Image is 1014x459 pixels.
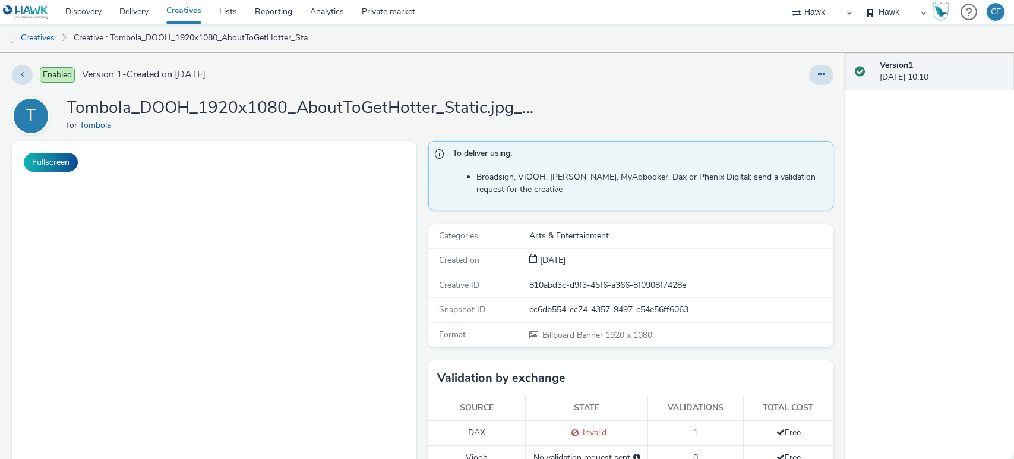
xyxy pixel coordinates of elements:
[439,279,479,291] span: Creative ID
[3,5,49,20] img: undefined Logo
[439,329,466,340] span: Format
[67,120,80,131] span: for
[6,33,18,45] img: dooh
[526,396,648,420] th: State
[693,427,698,438] span: 1
[453,147,820,163] span: To deliver using:
[542,329,605,341] span: Billboard Banner
[439,304,485,315] span: Snapshot ID
[428,396,526,420] th: Source
[880,59,913,71] strong: Version 1
[68,24,321,52] a: Creative : Tombola_DOOH_1920x1080_AboutToGetHotter_Static.jpg_24072025
[538,254,566,266] div: Creation 24 July 2025, 10:10
[932,2,950,21] img: Hawk Academy
[439,230,478,241] span: Categories
[26,99,36,133] div: T
[538,254,566,266] span: [DATE]
[40,67,75,83] span: Enabled
[67,97,542,120] h1: Tombola_DOOH_1920x1080_AboutToGetHotter_Static.jpg_24072025
[529,230,832,242] div: Arts & Entertainment
[529,304,832,316] div: cc6db554-cc74-4357-9497-c54e56ff6063
[880,59,1004,84] div: [DATE] 10:10
[529,279,832,291] div: 810abd3c-d9f3-45f6-a366-8f0908f7428e
[991,3,1001,21] div: CE
[428,420,526,445] td: DAX
[12,110,55,121] a: T
[743,396,833,420] th: Total cost
[579,427,606,438] span: Invalid
[776,427,801,438] span: Free
[437,369,566,387] h3: Validation by exchange
[541,329,652,341] span: 1920 x 1080
[80,120,116,131] a: Tombola
[24,153,78,172] button: Fullscreen
[476,171,826,196] li: Broadsign, VIOOH, [PERSON_NAME], MyAdbooker, Dax or Phenix Digital: send a validation request for...
[439,254,479,266] span: Created on
[932,2,955,21] a: Hawk Academy
[82,68,206,81] span: Version 1 - Created on [DATE]
[648,396,743,420] th: Validations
